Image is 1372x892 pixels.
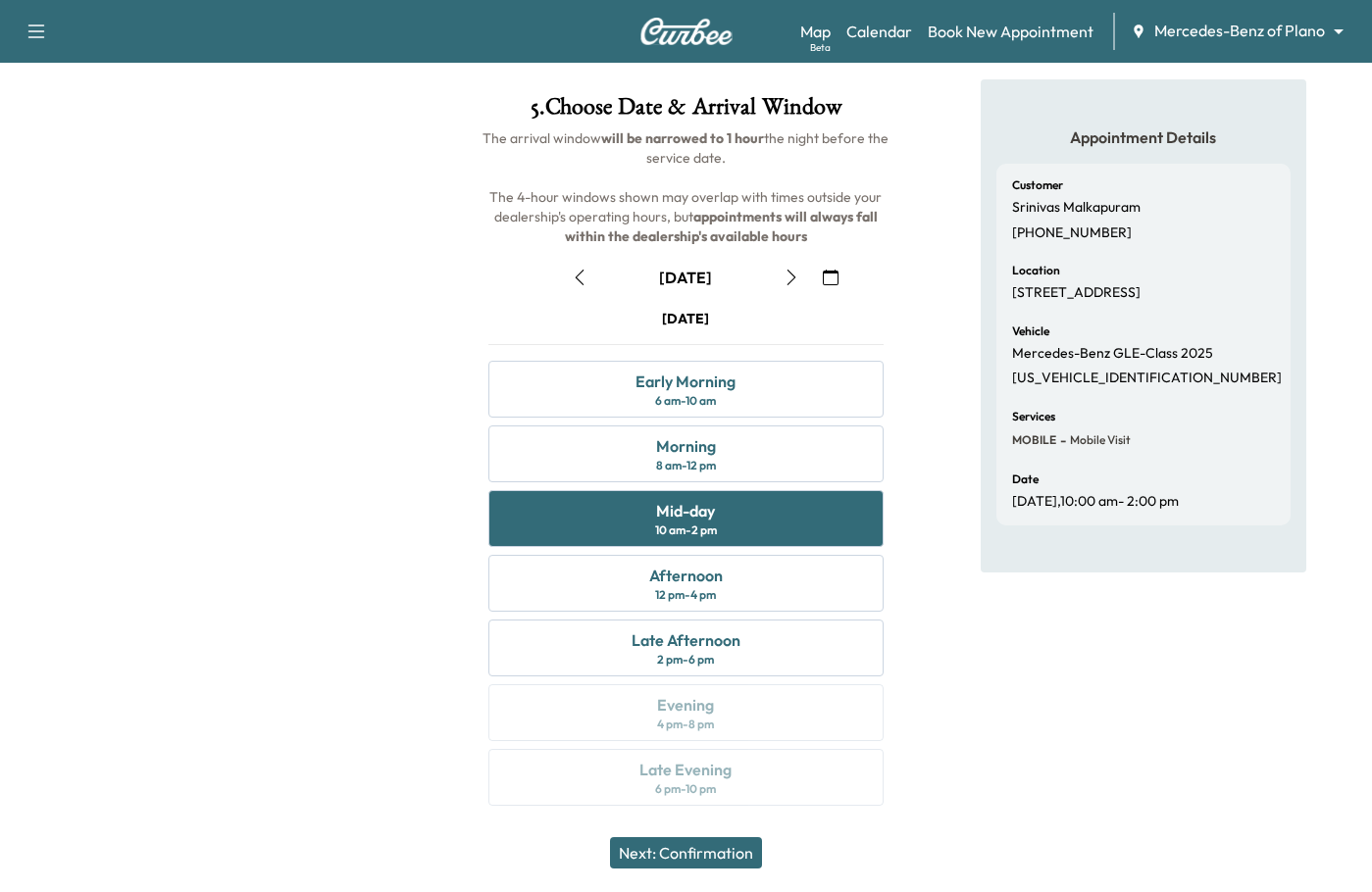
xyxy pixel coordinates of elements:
h6: Services [1012,411,1055,422]
div: Beta [810,40,831,55]
p: Mercedes-Benz GLE-Class 2025 [1012,345,1213,363]
span: MOBILE [1012,432,1056,448]
div: 6 am - 10 am [655,393,716,409]
div: [DATE] [662,309,709,328]
h6: Vehicle [1012,325,1049,337]
img: Curbee Logo [639,18,734,45]
b: appointments will always fall within the dealership's available hours [565,208,881,245]
h6: Customer [1012,179,1063,191]
span: Mobile Visit [1066,432,1131,448]
h5: Appointment Details [996,126,1291,148]
div: 12 pm - 4 pm [655,587,716,603]
p: [DATE] , 10:00 am - 2:00 pm [1012,493,1179,511]
b: will be narrowed to 1 hour [601,129,764,147]
div: 10 am - 2 pm [655,522,717,538]
p: [US_VEHICLE_IDENTIFICATION_NUMBER] [1012,370,1282,387]
span: Mercedes-Benz of Plano [1154,20,1325,42]
div: Morning [656,434,716,458]
h6: Date [1012,473,1039,485]
div: Afternoon [649,564,723,587]
span: The arrival window the night before the service date. The 4-hour windows shown may overlap with t... [483,129,891,245]
button: Next: Confirmation [610,837,762,868]
a: MapBeta [800,20,831,43]
div: 2 pm - 6 pm [657,652,714,668]
p: [PHONE_NUMBER] [1012,224,1132,242]
div: [DATE] [659,267,712,288]
p: Srinivas Malkapuram [1012,199,1141,217]
div: Mid-day [656,499,715,522]
div: 8 am - 12 pm [656,458,716,473]
div: Early Morning [635,370,736,393]
span: - [1056,430,1066,450]
div: Late Afternoon [632,628,740,652]
p: [STREET_ADDRESS] [1012,284,1141,302]
h6: Location [1012,265,1060,276]
a: Calendar [846,20,912,43]
h1: 5 . Choose Date & Arrival Window [473,95,898,128]
a: Book New Appointment [928,20,1093,43]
